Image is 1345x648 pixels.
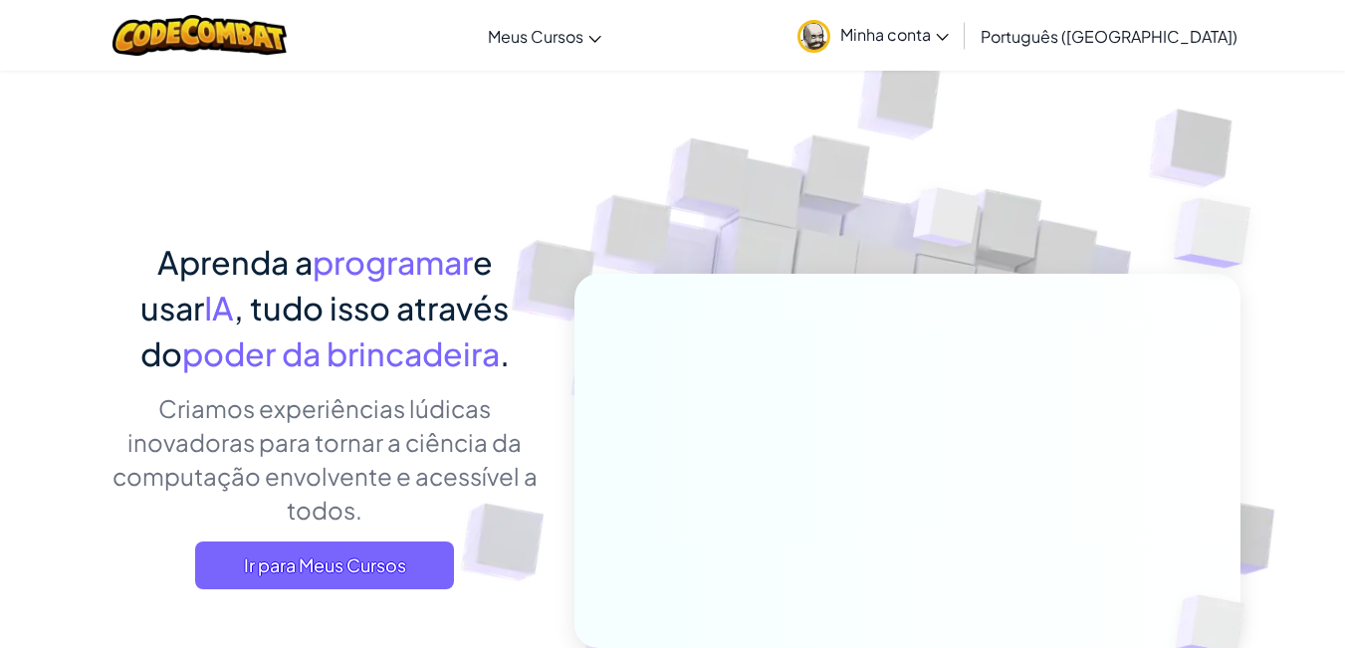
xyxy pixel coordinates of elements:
[313,242,473,282] font: programar
[182,333,500,373] font: poder da brincadeira
[500,333,510,373] font: .
[157,242,313,282] font: Aprenda a
[478,9,611,63] a: Meus Cursos
[1134,149,1306,318] img: Cubos sobrepostos
[204,288,234,327] font: IA
[971,9,1247,63] a: Português ([GEOGRAPHIC_DATA])
[787,4,959,67] a: Minha conta
[797,20,830,53] img: avatar
[195,541,454,589] a: Ir para Meus Cursos
[140,288,510,373] font: , tudo isso através do
[875,148,1018,297] img: Cubos sobrepostos
[112,393,538,525] font: Criamos experiências lúdicas inovadoras para tornar a ciência da computação envolvente e acessíve...
[488,26,583,47] font: Meus Cursos
[112,15,287,56] img: Logotipo do CodeCombat
[981,26,1237,47] font: Português ([GEOGRAPHIC_DATA])
[244,553,406,576] font: Ir para Meus Cursos
[840,24,931,45] font: Minha conta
